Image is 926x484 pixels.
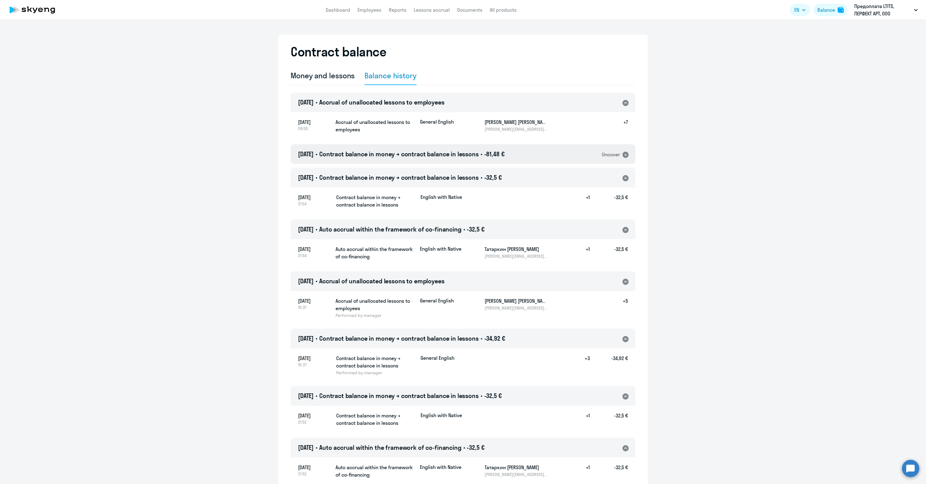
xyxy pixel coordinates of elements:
[590,355,628,375] h5: -34,92 €
[298,118,331,126] span: [DATE]
[336,412,416,427] h5: Contract balance in money → contract balance in lessons
[336,370,416,375] p: Performed by manager
[485,118,548,126] h5: [PERSON_NAME] [PERSON_NAME]
[817,6,835,14] div: Balance
[298,334,314,342] span: [DATE]
[298,277,314,285] span: [DATE]
[319,392,479,400] span: Contract balance in money → contract balance in lessons
[298,174,314,181] span: [DATE]
[316,392,317,400] span: •
[794,6,799,14] span: EN
[590,412,628,427] h5: -32,5 €
[291,44,386,59] h2: Contract balance
[389,7,406,13] a: Reports
[326,7,350,13] a: Dashboard
[316,98,317,106] span: •
[463,444,465,451] span: •
[570,245,590,259] h5: +1
[298,245,331,253] span: [DATE]
[298,98,314,106] span: [DATE]
[570,464,590,477] h5: +1
[336,118,415,133] h5: Accrual of unallocated lessons to employees
[298,126,331,131] span: 08:55
[364,71,417,80] div: Balance history
[485,297,548,305] h5: [PERSON_NAME] [PERSON_NAME]
[608,118,628,132] h5: +7
[319,150,479,158] span: Contract balance in money → contract balance in lessons
[463,225,465,233] span: •
[316,150,317,158] span: •
[467,444,484,451] span: -32,5 €
[298,297,331,305] span: [DATE]
[485,305,548,311] p: [PERSON_NAME][EMAIL_ADDRESS][DOMAIN_NAME]
[467,225,484,233] span: -32,5 €
[298,253,331,258] span: 21:54
[485,245,548,253] h5: Татаркин [PERSON_NAME]
[420,297,466,304] p: General English
[484,334,505,342] span: -34,92 €
[336,464,415,478] h5: Auto accrual within the framework of co-financing
[298,225,314,233] span: [DATE]
[590,245,628,259] h5: -32,5 €
[590,194,628,209] h5: -32,5 €
[420,464,466,470] p: English with Native
[838,7,844,13] img: balance
[421,194,462,200] p: English with Native
[421,355,454,361] p: General English
[298,150,314,158] span: [DATE]
[484,392,502,400] span: -32,5 €
[316,225,317,233] span: •
[298,444,314,451] span: [DATE]
[414,7,450,13] a: Lessons accrual
[570,194,590,209] h5: +1
[336,245,415,260] h5: Auto accrual within the framework of co-financing
[298,362,331,367] span: 10:37
[319,225,461,233] span: Auto accrual within the framework of co-financing
[336,297,415,312] h5: Accrual of unallocated lessons to employees
[851,2,921,17] button: Предоплата LTITS, ПЕРФЕКТ АРТ, ООО
[485,472,548,477] p: [PERSON_NAME][EMAIL_ADDRESS][DOMAIN_NAME]
[298,392,314,400] span: [DATE]
[457,7,482,13] a: Documents
[298,412,331,419] span: [DATE]
[316,277,317,285] span: •
[481,334,482,342] span: •
[854,2,912,17] p: Предоплата LTITS, ПЕРФЕКТ АРТ, ООО
[298,464,331,471] span: [DATE]
[298,194,331,201] span: [DATE]
[602,151,620,158] div: Uncover
[814,4,847,16] button: Balancebalance
[570,355,590,375] h5: +3
[319,334,479,342] span: Contract balance in money → contract balance in lessons
[420,245,466,252] p: English with Native
[319,277,445,285] span: Accrual of unallocated lessons to employees
[484,174,502,181] span: -32,5 €
[485,126,548,132] p: [PERSON_NAME][EMAIL_ADDRESS][DOMAIN_NAME]
[316,334,317,342] span: •
[421,412,462,419] p: English with Native
[570,412,590,427] h5: +1
[485,464,548,471] h5: Татаркин [PERSON_NAME]
[336,355,416,369] h5: Contract balance in money → contract balance in lessons
[481,150,482,158] span: •
[336,313,415,318] p: Performed by manager
[298,201,331,207] span: 21:54
[291,71,355,80] div: Money and lessons
[481,392,482,400] span: •
[298,305,331,310] span: 10:37
[319,444,461,451] span: Auto accrual within the framework of co-financing
[484,150,505,158] span: -81,48 €
[298,471,331,477] span: 21:52
[336,194,416,208] h5: Contract balance in money → contract balance in lessons
[590,464,628,477] h5: -32,5 €
[608,297,628,311] h5: +5
[316,174,317,181] span: •
[481,174,482,181] span: •
[490,7,517,13] a: All products
[790,4,810,16] button: EN
[298,355,331,362] span: [DATE]
[298,419,331,425] span: 21:52
[357,7,381,13] a: Employees
[316,444,317,451] span: •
